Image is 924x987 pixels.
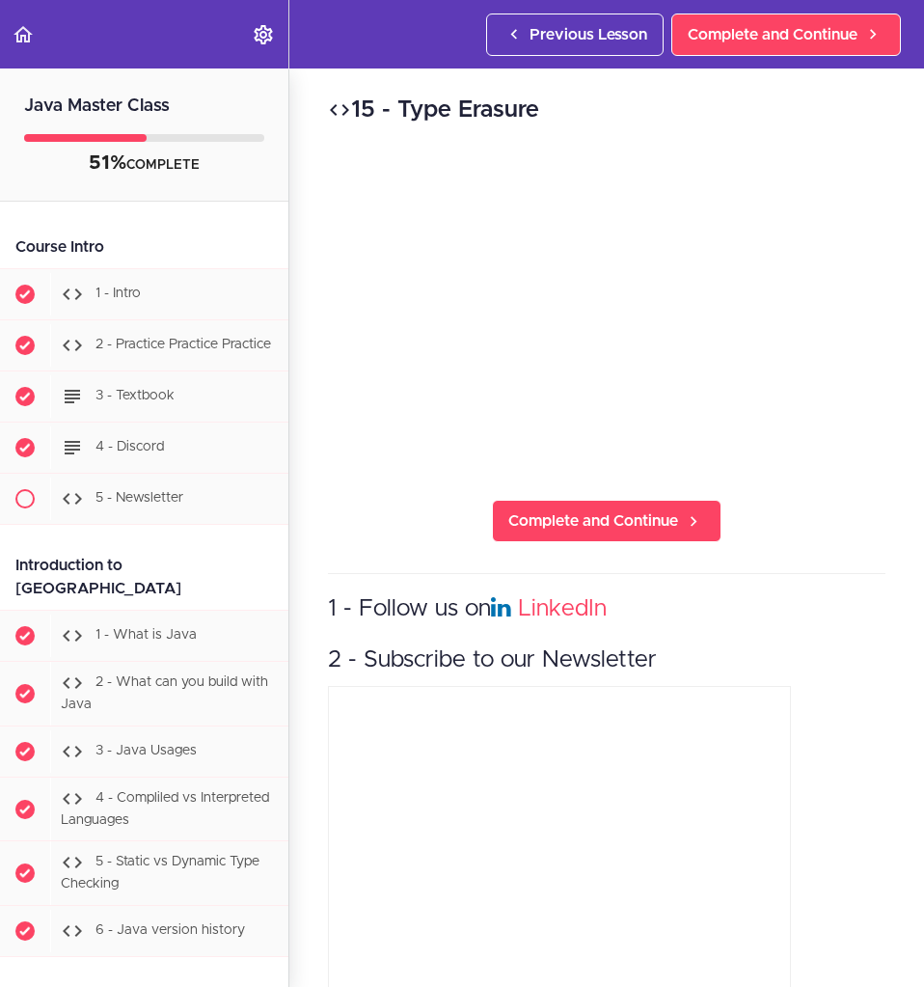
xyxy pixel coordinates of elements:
[328,644,885,676] h3: 2 - Subscribe to our Newsletter
[61,856,259,891] span: 5 - Static vs Dynamic Type Checking
[95,338,271,351] span: 2 - Practice Practice Practice
[24,151,264,177] div: COMPLETE
[95,440,164,453] span: 4 - Discord
[89,153,126,173] span: 51%
[328,94,885,126] h2: 15 - Type Erasure
[95,923,245,937] span: 6 - Java version history
[508,509,678,533] span: Complete and Continue
[95,389,175,402] span: 3 - Textbook
[95,744,197,757] span: 3 - Java Usages
[671,14,901,56] a: Complete and Continue
[61,791,269,827] span: 4 - Compliled vs Interpreted Languages
[95,491,183,505] span: 5 - Newsletter
[688,23,857,46] span: Complete and Continue
[328,593,885,625] h3: 1 - Follow us on
[486,14,664,56] a: Previous Lesson
[530,23,647,46] span: Previous Lesson
[61,675,268,711] span: 2 - What can you build with Java
[95,628,197,642] span: 1 - What is Java
[518,597,607,620] a: LinkedIn
[12,23,35,46] svg: Back to course curriculum
[492,500,721,542] a: Complete and Continue
[252,23,275,46] svg: Settings Menu
[95,287,141,300] span: 1 - Intro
